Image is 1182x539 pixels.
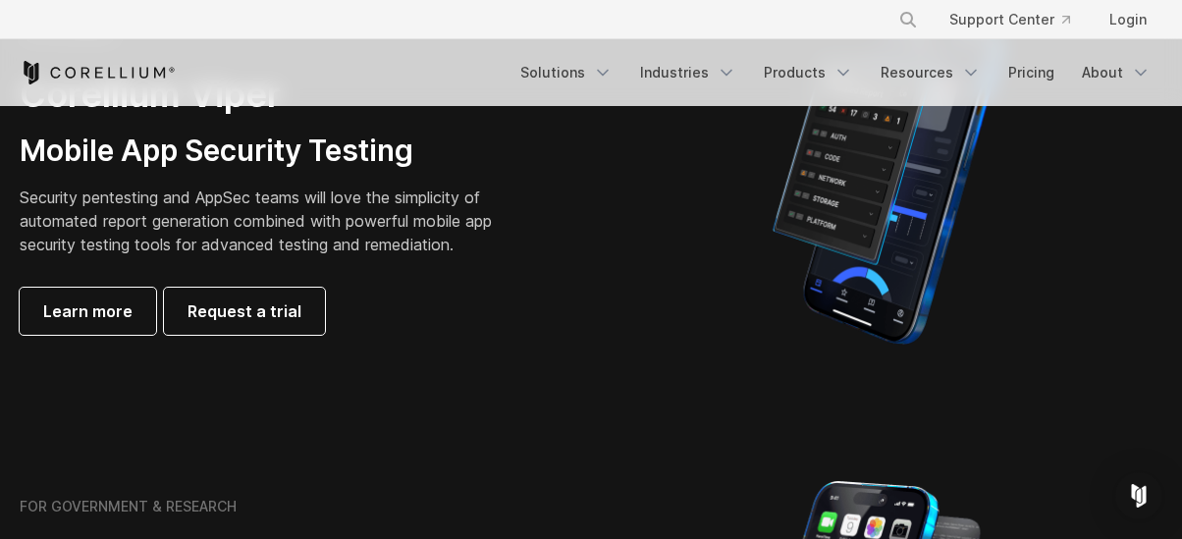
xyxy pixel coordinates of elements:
[188,299,301,323] span: Request a trial
[20,133,497,170] h3: Mobile App Security Testing
[1115,472,1162,519] div: Open Intercom Messenger
[739,10,1035,353] img: Corellium MATRIX automated report on iPhone showing app vulnerability test results across securit...
[20,288,156,335] a: Learn more
[20,61,176,84] a: Corellium Home
[509,55,624,90] a: Solutions
[752,55,865,90] a: Products
[875,2,1162,37] div: Navigation Menu
[43,299,133,323] span: Learn more
[1070,55,1162,90] a: About
[934,2,1086,37] a: Support Center
[509,55,1162,90] div: Navigation Menu
[996,55,1066,90] a: Pricing
[20,186,497,256] p: Security pentesting and AppSec teams will love the simplicity of automated report generation comb...
[890,2,926,37] button: Search
[869,55,993,90] a: Resources
[1094,2,1162,37] a: Login
[164,288,325,335] a: Request a trial
[20,498,237,515] h6: FOR GOVERNMENT & RESEARCH
[628,55,748,90] a: Industries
